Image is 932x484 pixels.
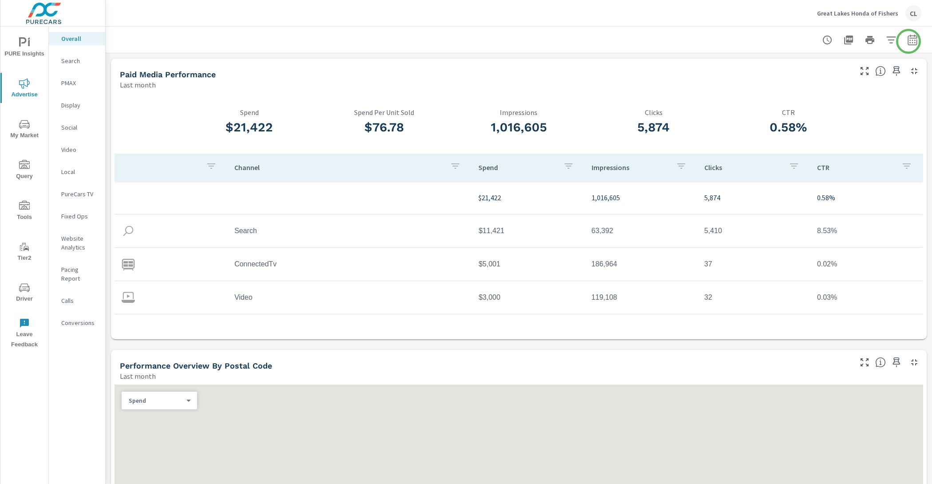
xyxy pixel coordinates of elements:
[122,397,190,405] div: Spend
[584,320,697,342] td: 647,141
[3,282,46,304] span: Driver
[592,192,690,203] p: 1,016,605
[471,220,584,242] td: $11,421
[817,9,898,17] p: Great Lakes Honda of Fishers
[49,316,105,329] div: Conversions
[721,108,856,116] p: CTR
[317,108,452,116] p: Spend Per Unit Sold
[882,31,900,49] button: Apply Filters
[3,37,46,59] span: PURE Insights
[875,66,886,76] span: Understand performance metrics over the selected time range.
[122,258,135,271] img: icon-connectedtv.svg
[810,286,923,309] td: 0.03%
[3,78,46,100] span: Advertise
[810,253,923,275] td: 0.02%
[120,70,216,79] h5: Paid Media Performance
[234,163,443,172] p: Channel
[49,54,105,67] div: Search
[49,294,105,307] div: Calls
[889,355,904,369] span: Save this to your personalized report
[586,108,721,116] p: Clicks
[182,108,317,116] p: Spend
[471,253,584,275] td: $5,001
[3,119,46,141] span: My Market
[3,318,46,350] span: Leave Feedback
[704,192,803,203] p: 5,874
[875,357,886,368] span: Understand performance data by postal code. Individual postal codes can be selected and expanded ...
[129,397,183,405] p: Spend
[451,120,586,135] h3: 1,016,605
[317,120,452,135] h3: $76.78
[49,32,105,45] div: Overall
[810,320,923,342] td: 0.06%
[49,121,105,134] div: Social
[721,120,856,135] h3: 0.58%
[227,220,471,242] td: Search
[61,265,98,283] p: Pacing Report
[697,286,810,309] td: 32
[61,167,98,176] p: Local
[584,220,697,242] td: 63,392
[227,320,471,342] td: Display
[697,320,810,342] td: 395
[907,64,921,78] button: Minimize Widget
[810,220,923,242] td: 8.53%
[120,79,156,90] p: Last month
[907,355,921,369] button: Minimize Widget
[49,143,105,156] div: Video
[49,210,105,223] div: Fixed Ops
[3,242,46,263] span: Tier2
[61,234,98,252] p: Website Analytics
[697,253,810,275] td: 37
[586,120,721,135] h3: 5,874
[61,101,98,110] p: Display
[49,76,105,90] div: PMAX
[697,220,810,242] td: 5,410
[122,224,135,238] img: icon-search.svg
[584,253,697,275] td: 186,964
[3,201,46,222] span: Tools
[120,361,272,370] h5: Performance Overview By Postal Code
[0,27,48,353] div: nav menu
[905,5,921,21] div: CL
[61,79,98,87] p: PMAX
[817,192,916,203] p: 0.58%
[61,34,98,43] p: Overall
[61,212,98,221] p: Fixed Ops
[3,160,46,182] span: Query
[61,296,98,305] p: Calls
[49,99,105,112] div: Display
[49,165,105,179] div: Local
[61,56,98,65] p: Search
[889,64,904,78] span: Save this to your personalized report
[478,163,556,172] p: Spend
[49,232,105,254] div: Website Analytics
[857,355,872,369] button: Make Fullscreen
[840,31,857,49] button: "Export Report to PDF"
[704,163,782,172] p: Clicks
[122,291,135,304] img: icon-video.svg
[584,286,697,309] td: 119,108
[120,371,156,381] p: Last month
[61,318,98,327] p: Conversions
[61,190,98,198] p: PureCars TV
[861,31,879,49] button: Print Report
[49,263,105,285] div: Pacing Report
[471,286,584,309] td: $3,000
[451,108,586,116] p: Impressions
[592,163,669,172] p: Impressions
[49,187,105,201] div: PureCars TV
[227,253,471,275] td: ConnectedTv
[227,286,471,309] td: Video
[61,145,98,154] p: Video
[817,163,894,172] p: CTR
[61,123,98,132] p: Social
[182,120,317,135] h3: $21,422
[478,192,577,203] p: $21,422
[471,320,584,342] td: $2,000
